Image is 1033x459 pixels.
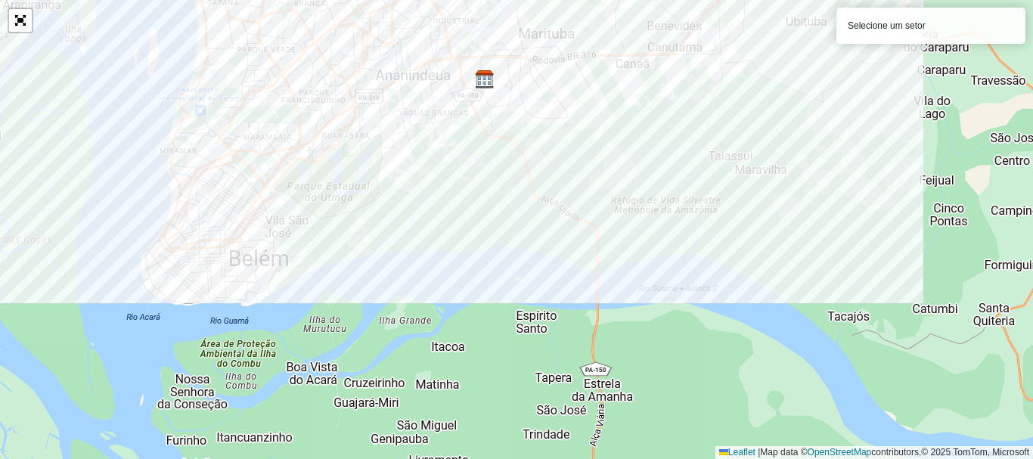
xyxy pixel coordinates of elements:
[719,447,755,457] a: Leaflet
[758,447,760,457] span: |
[808,447,872,457] a: OpenStreetMap
[836,8,1025,44] div: Selecione um setor
[9,9,32,32] a: Abrir mapa em tela cheia
[715,446,1033,459] div: Map data © contributors,© 2025 TomTom, Microsoft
